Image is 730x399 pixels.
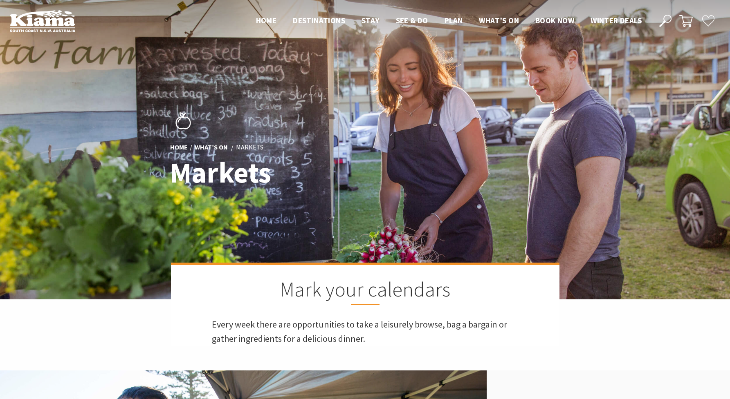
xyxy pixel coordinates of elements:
span: Book now [535,16,574,25]
li: Markets [236,142,263,152]
p: Every week there are opportunities to take a leisurely browse, bag a bargain or gather ingredient... [212,317,519,346]
span: Plan [445,16,463,25]
span: Winter Deals [591,16,642,25]
span: Stay [362,16,380,25]
span: See & Do [396,16,428,25]
a: Home [170,143,188,152]
a: What’s On [195,143,228,152]
h2: Mark your calendars [212,277,519,305]
span: What’s On [479,16,519,25]
h1: Markets [170,157,401,188]
span: Home [256,16,277,25]
nav: Main Menu [248,14,650,28]
span: Destinations [293,16,345,25]
img: Kiama Logo [10,10,75,32]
